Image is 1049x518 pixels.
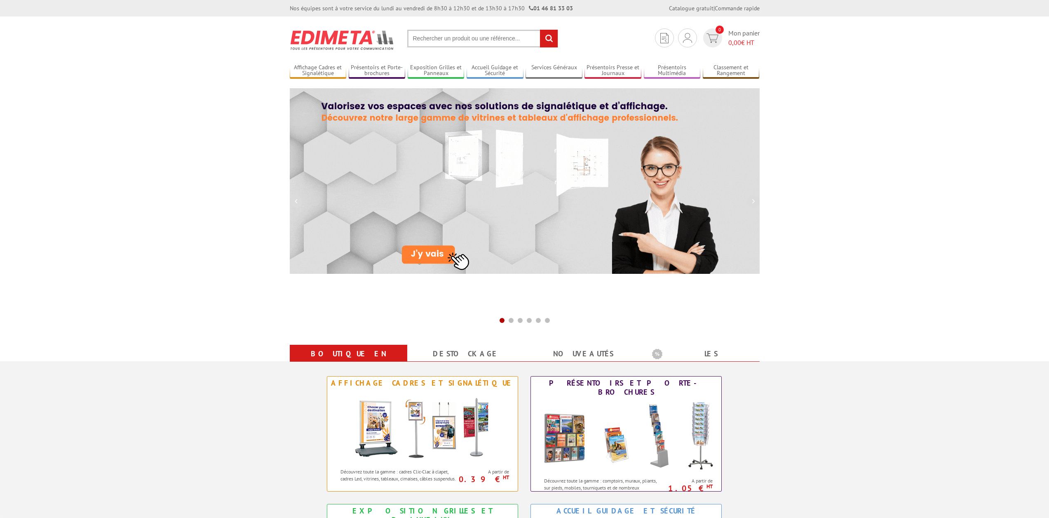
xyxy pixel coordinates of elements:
[716,26,724,34] span: 0
[290,25,395,55] img: Présentoir, panneau, stand - Edimeta - PLV, affichage, mobilier bureau, entreprise
[340,468,458,482] p: Découvrez toute la gamme : cadres Clic-Clac à clapet, cadres Led, vitrines, tableaux, cimaises, c...
[327,376,518,492] a: Affichage Cadres et Signalétique Affichage Cadres et Signalétique Découvrez toute la gamme : cadr...
[456,477,509,482] p: 0.39 €
[706,33,718,43] img: devis rapide
[467,64,523,78] a: Accueil Guidage et Sécurité
[715,5,760,12] a: Commande rapide
[664,478,713,484] span: A partir de
[728,38,741,47] span: 0,00
[530,376,722,492] a: Présentoirs et Porte-brochures Présentoirs et Porte-brochures Découvrez toute la gamme : comptoir...
[407,30,558,47] input: Rechercher un produit ou une référence...
[660,33,669,43] img: devis rapide
[529,5,573,12] strong: 01 46 81 33 03
[703,64,760,78] a: Classement et Rangement
[728,38,760,47] span: € HT
[706,483,713,490] sup: HT
[290,4,573,12] div: Nos équipes sont à votre service du lundi au vendredi de 8h30 à 12h30 et de 13h30 à 17h30
[346,390,499,464] img: Affichage Cadres et Signalétique
[669,5,713,12] a: Catalogue gratuit
[526,64,582,78] a: Services Généraux
[535,399,717,473] img: Présentoirs et Porte-brochures
[349,64,406,78] a: Présentoirs et Porte-brochures
[533,506,719,516] div: Accueil Guidage et Sécurité
[535,346,632,361] a: nouveautés
[683,33,692,43] img: devis rapide
[290,64,347,78] a: Affichage Cadres et Signalétique
[408,64,465,78] a: Exposition Grilles et Panneaux
[652,346,750,376] a: Les promotions
[652,346,755,363] b: Les promotions
[544,477,662,498] p: Découvrez toute la gamme : comptoirs, muraux, pliants, sur pieds, mobiles, tourniquets et de nomb...
[669,4,760,12] div: |
[533,379,719,397] div: Présentoirs et Porte-brochures
[540,30,558,47] input: rechercher
[644,64,701,78] a: Présentoirs Multimédia
[660,486,713,491] p: 1.05 €
[417,346,515,361] a: Destockage
[300,346,397,376] a: Boutique en ligne
[728,28,760,47] span: Mon panier
[503,474,509,481] sup: HT
[584,64,641,78] a: Présentoirs Presse et Journaux
[329,379,516,388] div: Affichage Cadres et Signalétique
[701,28,760,47] a: devis rapide 0 Mon panier 0,00€ HT
[460,469,509,475] span: A partir de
